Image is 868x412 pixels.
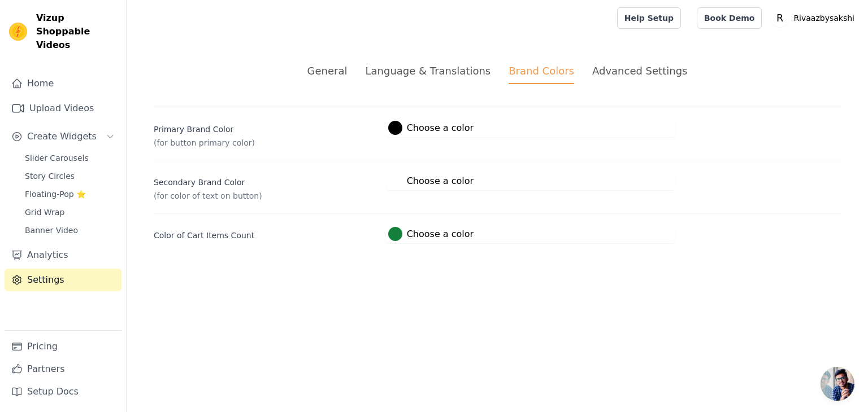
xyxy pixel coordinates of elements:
label: Color of Cart Items Count [154,225,377,241]
a: Slider Carousels [18,150,121,166]
a: Story Circles [18,168,121,184]
a: Home [5,72,121,95]
span: Vizup Shoppable Videos [36,11,117,52]
a: Setup Docs [5,380,121,403]
a: Book Demo [697,7,762,29]
text: R [776,12,783,24]
a: Grid Wrap [18,204,121,220]
button: Choose a color color picker [386,172,476,190]
div: Language & Translations [365,63,491,78]
a: Analytics [5,244,121,266]
button: Choose a color color picker [386,225,476,243]
span: Story Circles [25,170,75,182]
span: Create Widgets [27,130,97,143]
a: Upload Videos [5,97,121,120]
button: Create Widgets [5,125,121,148]
a: Pricing [5,335,121,358]
a: Settings [5,269,121,291]
span: Floating-Pop ⭐ [25,189,86,200]
p: Rivaazbysakshi [789,8,859,28]
img: Vizup [9,23,27,41]
label: Choose a color [388,227,474,241]
label: Primary Brand Color [154,119,377,135]
span: Grid Wrap [25,207,64,218]
label: Choose a color [388,121,474,135]
label: Secondary Brand Color [154,172,377,188]
span: Slider Carousels [25,152,89,164]
a: Partners [5,358,121,380]
div: Open chat [821,367,854,401]
div: Advanced Settings [592,63,687,78]
a: Floating-Pop ⭐ [18,186,121,202]
span: Banner Video [25,225,78,236]
p: (for color of text on button) [154,190,377,201]
div: Brand Colors [509,63,574,84]
label: Choose a color [388,174,474,188]
a: Banner Video [18,222,121,238]
div: General [307,63,348,78]
button: Choose a color color picker [386,119,476,137]
a: Help Setup [617,7,681,29]
button: R Rivaazbysakshi [771,8,859,28]
p: (for button primary color) [154,137,377,148]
